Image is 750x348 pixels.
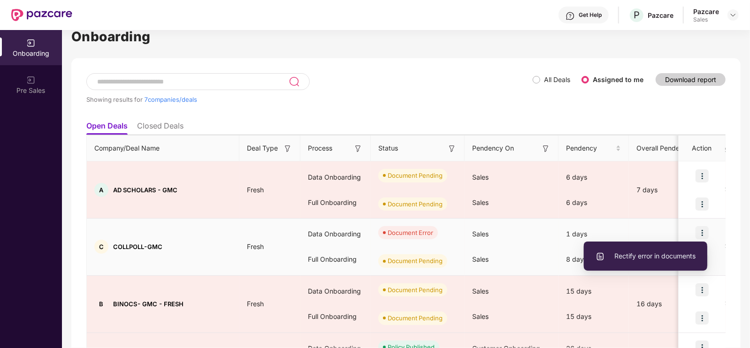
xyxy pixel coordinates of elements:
div: A [94,183,108,197]
div: Full Onboarding [300,190,371,215]
span: COLLPOLL-GMC [113,243,162,250]
div: 6 days [559,190,629,215]
div: Document Pending [388,285,443,295]
span: Fresh [239,242,271,250]
div: Showing results for [86,96,533,103]
span: Deal Type [247,143,278,153]
img: svg+xml;base64,PHN2ZyB3aWR0aD0iMTYiIGhlaWdodD0iMTYiIHZpZXdCb3g9IjAgMCAxNiAxNiIgZmlsbD0ibm9uZSIgeG... [447,144,457,153]
img: icon [696,226,709,239]
button: Download report [656,73,726,86]
div: Document Error [388,228,433,237]
img: svg+xml;base64,PHN2ZyB3aWR0aD0iMTYiIGhlaWdodD0iMTYiIHZpZXdCb3g9IjAgMCAxNiAxNiIgZmlsbD0ibm9uZSIgeG... [541,144,551,153]
span: Sales [472,312,489,320]
div: 15 days [559,304,629,329]
th: Pendency [559,136,629,161]
li: Open Deals [86,121,128,135]
label: Assigned to me [593,76,643,83]
div: C [94,240,108,254]
img: svg+xml;base64,PHN2ZyB3aWR0aD0iMjAiIGhlaWdodD0iMjAiIHZpZXdCb3g9IjAgMCAyMCAyMCIgZmlsbD0ibm9uZSIgeG... [26,38,36,48]
th: Company/Deal Name [87,136,239,161]
div: Get Help [579,11,602,19]
div: Sales [693,16,719,23]
img: svg+xml;base64,PHN2ZyBpZD0iVXBsb2FkX0xvZ3MiIGRhdGEtbmFtZT0iVXBsb2FkIExvZ3MiIHhtbG5zPSJodHRwOi8vd3... [596,252,605,261]
img: icon [696,283,709,296]
img: svg+xml;base64,PHN2ZyB3aWR0aD0iMjQiIGhlaWdodD0iMjUiIHZpZXdCb3g9IjAgMCAyNCAyNSIgZmlsbD0ibm9uZSIgeG... [289,76,299,87]
div: Pazcare [648,11,673,20]
span: BINOCS- GMC - FRESH [113,300,184,308]
span: Process [308,143,332,153]
span: 7 companies/deals [144,96,197,103]
span: Fresh [239,186,271,194]
img: icon [696,169,709,182]
img: svg+xml;base64,PHN2ZyB3aWR0aD0iMTYiIGhlaWdodD0iMTYiIHZpZXdCb3g9IjAgMCAxNiAxNiIgZmlsbD0ibm9uZSIgeG... [283,144,292,153]
label: All Deals [544,76,570,83]
span: Rectify error in documents [596,251,696,261]
div: 16 days [629,299,709,309]
img: icon [696,311,709,325]
span: Sales [472,230,489,238]
div: Document Pending [388,199,443,209]
span: Sales [472,255,489,263]
span: Pendency On [472,143,514,153]
div: 6 days [559,165,629,190]
h1: Onboarding [71,26,741,47]
span: P [634,9,640,21]
span: AD SCHOLARS - GMC [113,186,177,194]
img: New Pazcare Logo [11,9,72,21]
img: svg+xml;base64,PHN2ZyBpZD0iRHJvcGRvd24tMzJ4MzIiIHhtbG5zPSJodHRwOi8vd3d3LnczLm9yZy8yMDAwL3N2ZyIgd2... [729,11,737,19]
div: Document Pending [388,171,443,180]
th: Overall Pendency [629,136,709,161]
div: B [94,297,108,311]
div: Data Onboarding [300,221,371,247]
div: Full Onboarding [300,304,371,329]
img: svg+xml;base64,PHN2ZyB3aWR0aD0iMjAiIGhlaWdodD0iMjAiIHZpZXdCb3g9IjAgMCAyMCAyMCIgZmlsbD0ibm9uZSIgeG... [26,76,36,85]
div: Document Pending [388,256,443,265]
div: 8 days [559,247,629,272]
img: svg+xml;base64,PHN2ZyBpZD0iSGVscC0zMngzMiIgeG1sbnM9Imh0dHA6Ly93d3cudzMub3JnLzIwMDAvc3ZnIiB3aWR0aD... [566,11,575,21]
span: Sales [472,173,489,181]
div: 1 days [559,221,629,247]
span: Pendency [566,143,614,153]
div: Data Onboarding [300,165,371,190]
span: Sales [472,198,489,206]
div: 15 days [559,279,629,304]
img: icon [696,197,709,211]
span: Sales [472,287,489,295]
span: Status [378,143,398,153]
li: Closed Deals [137,121,184,135]
th: Action [679,136,726,161]
span: Fresh [239,300,271,308]
img: svg+xml;base64,PHN2ZyB3aWR0aD0iMTYiIGhlaWdodD0iMTYiIHZpZXdCb3g9IjAgMCAxNiAxNiIgZmlsbD0ibm9uZSIgeG... [353,144,363,153]
div: 7 days [629,185,709,195]
div: Pazcare [693,7,719,16]
div: Document Pending [388,313,443,323]
div: Data Onboarding [300,279,371,304]
div: Full Onboarding [300,247,371,272]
